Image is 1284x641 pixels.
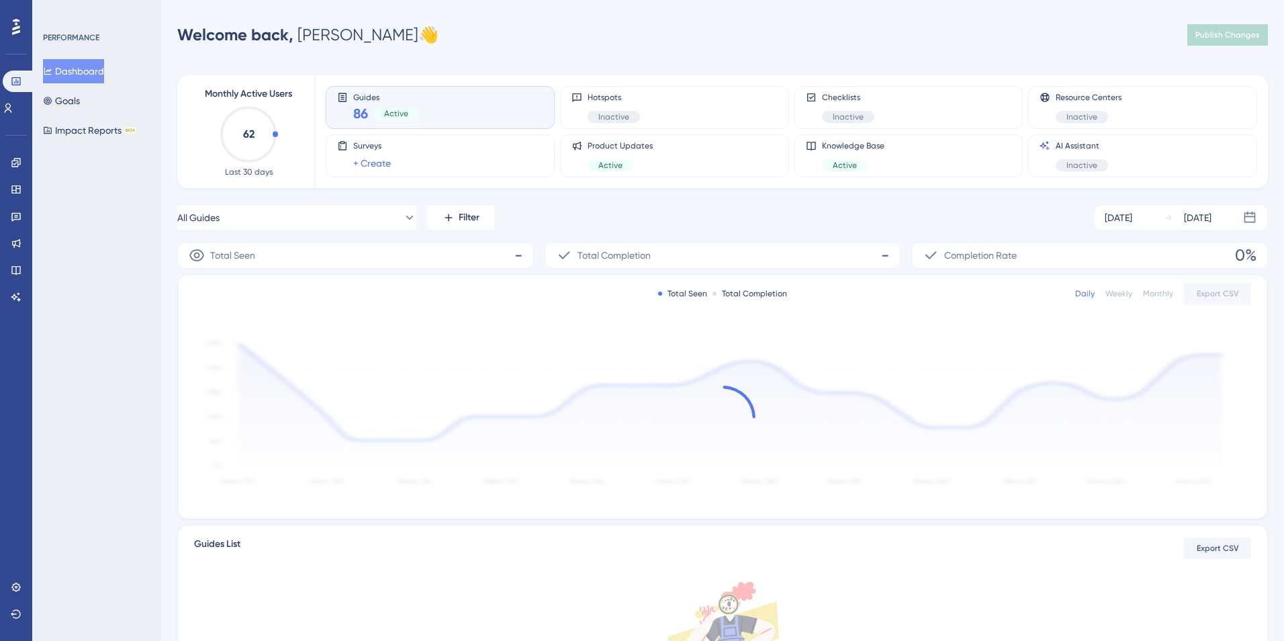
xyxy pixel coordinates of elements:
span: Inactive [1066,160,1097,171]
div: Total Completion [713,288,787,299]
span: Active [833,160,857,171]
div: BETA [124,127,136,134]
button: All Guides [177,204,416,231]
span: 86 [353,104,368,123]
span: Active [598,160,623,171]
span: - [881,245,889,266]
div: [DATE] [1105,210,1132,226]
div: Daily [1075,288,1095,299]
span: Filter [459,210,479,226]
span: Product Updates [588,140,653,151]
span: Welcome back, [177,25,293,44]
span: Checklists [822,92,874,103]
div: Total Seen [658,288,707,299]
span: Guides [353,92,419,101]
div: [DATE] [1184,210,1211,226]
span: Publish Changes [1195,30,1260,40]
span: Total Completion [578,247,651,263]
span: Inactive [598,112,629,122]
button: Publish Changes [1187,24,1268,46]
span: All Guides [177,210,220,226]
span: Export CSV [1197,543,1239,554]
span: Inactive [833,112,864,122]
span: - [514,245,522,266]
span: AI Assistant [1056,140,1108,151]
span: Resource Centers [1056,92,1121,103]
span: Active [384,108,408,119]
button: Export CSV [1184,538,1251,559]
span: Export CSV [1197,288,1239,299]
span: Completion Rate [944,247,1017,263]
span: Hotspots [588,92,640,103]
span: Inactive [1066,112,1097,122]
div: [PERSON_NAME] 👋 [177,24,439,46]
div: PERFORMANCE [43,32,99,43]
span: Total Seen [210,247,255,263]
button: Dashboard [43,59,104,83]
button: Impact ReportsBETA [43,118,136,142]
span: Surveys [353,140,391,151]
div: Monthly [1143,288,1173,299]
div: Weekly [1105,288,1132,299]
text: 62 [243,128,255,140]
span: Knowledge Base [822,140,884,151]
button: Export CSV [1184,283,1251,304]
span: Monthly Active Users [205,86,292,102]
span: Last 30 days [225,167,273,177]
button: Goals [43,89,80,113]
a: + Create [353,155,391,171]
span: 0% [1235,245,1256,266]
button: Filter [427,204,494,231]
span: Guides List [194,536,240,560]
